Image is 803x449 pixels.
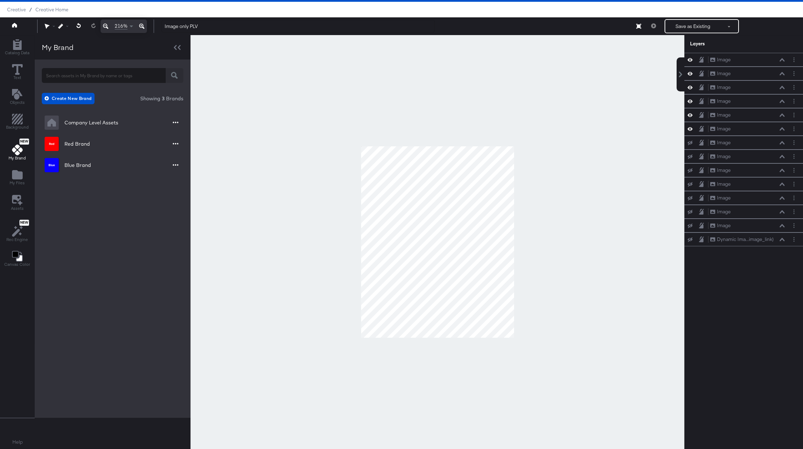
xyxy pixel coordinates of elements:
[115,23,127,29] span: 216%
[665,20,721,33] button: Save as Existing
[684,205,803,219] div: ImageLayer Options
[140,95,183,102] p: Showing Brands
[45,158,59,172] img: brand-logo
[710,180,731,188] button: Image
[790,139,798,146] button: Layer Options
[684,191,803,205] div: ImageLayer Options
[6,124,29,130] span: Background
[710,70,731,77] button: Image
[710,111,731,119] button: Image
[42,65,166,80] input: Search assets in My Brand by name or tags
[717,56,731,63] div: Image
[710,222,731,229] button: Image
[8,62,27,83] button: Text
[710,84,731,91] button: Image
[790,208,798,215] button: Layer Options
[717,70,731,77] div: Image
[717,84,731,91] div: Image
[790,194,798,202] button: Layer Options
[684,150,803,163] div: ImageLayer Options
[684,53,803,67] div: ImageLayer Options
[717,222,731,229] div: Image
[717,195,731,201] div: Image
[717,98,731,105] div: Image
[19,220,29,225] span: New
[710,236,774,243] button: Dynamic Ima...image_link)
[10,100,25,105] span: Objects
[7,193,28,213] button: Assets
[684,219,803,232] div: ImageLayer Options
[6,237,28,242] span: Rec Engine
[5,168,29,188] button: Add Files
[684,163,803,177] div: ImageLayer Options
[710,139,731,146] button: Image
[790,84,798,91] button: Layer Options
[790,70,798,77] button: Layer Options
[790,167,798,174] button: Layer Options
[42,93,95,104] button: Create New Brand
[717,167,731,174] div: Image
[4,137,30,163] button: NewMy Brand
[6,87,29,107] button: Add Text
[2,218,32,245] button: NewRec Engine
[42,42,74,52] div: My Brand
[684,67,803,80] div: ImageLayer Options
[11,206,24,211] span: Assets
[710,97,731,105] button: Image
[64,140,90,147] div: Red Brand
[4,262,30,267] span: Canvas Color
[7,436,28,449] button: Help
[684,136,803,150] div: ImageLayer Options
[790,111,798,119] button: Layer Options
[8,155,26,161] span: My Brand
[710,153,731,160] button: Image
[684,94,803,108] div: ImageLayer Options
[684,177,803,191] div: ImageLayer Options
[717,236,774,243] div: Dynamic Ima...image_link)
[717,125,731,132] div: Image
[684,122,803,136] div: ImageLayer Options
[790,222,798,229] button: Layer Options
[717,153,731,160] div: Image
[7,7,26,12] span: Creative
[710,125,731,133] button: Image
[684,232,803,246] div: Dynamic Ima...image_link)Layer Options
[2,112,33,133] button: Add Rectangle
[717,139,731,146] div: Image
[710,56,731,63] button: Image
[684,108,803,122] div: ImageLayer Options
[710,167,731,174] button: Image
[64,162,91,169] div: Blue Brand
[13,75,21,80] span: Text
[790,180,798,188] button: Layer Options
[717,112,731,118] div: Image
[5,50,29,56] span: Catalog Data
[717,181,731,187] div: Image
[690,40,762,47] div: Layers
[790,153,798,160] button: Layer Options
[19,139,29,144] span: New
[717,208,731,215] div: Image
[790,236,798,243] button: Layer Options
[45,137,59,151] img: brand-logo
[35,7,68,12] a: Creative Home
[684,80,803,94] div: ImageLayer Options
[46,95,92,102] span: Create New Brand
[10,180,25,186] span: My Files
[1,38,34,58] button: Add Rectangle
[790,56,798,63] button: Layer Options
[790,125,798,133] button: Layer Options
[710,208,731,215] button: Image
[710,194,731,202] button: Image
[160,95,166,102] span: 3
[12,439,23,445] a: Help
[790,97,798,105] button: Layer Options
[64,119,118,126] div: Company Level Assets
[26,7,35,12] span: /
